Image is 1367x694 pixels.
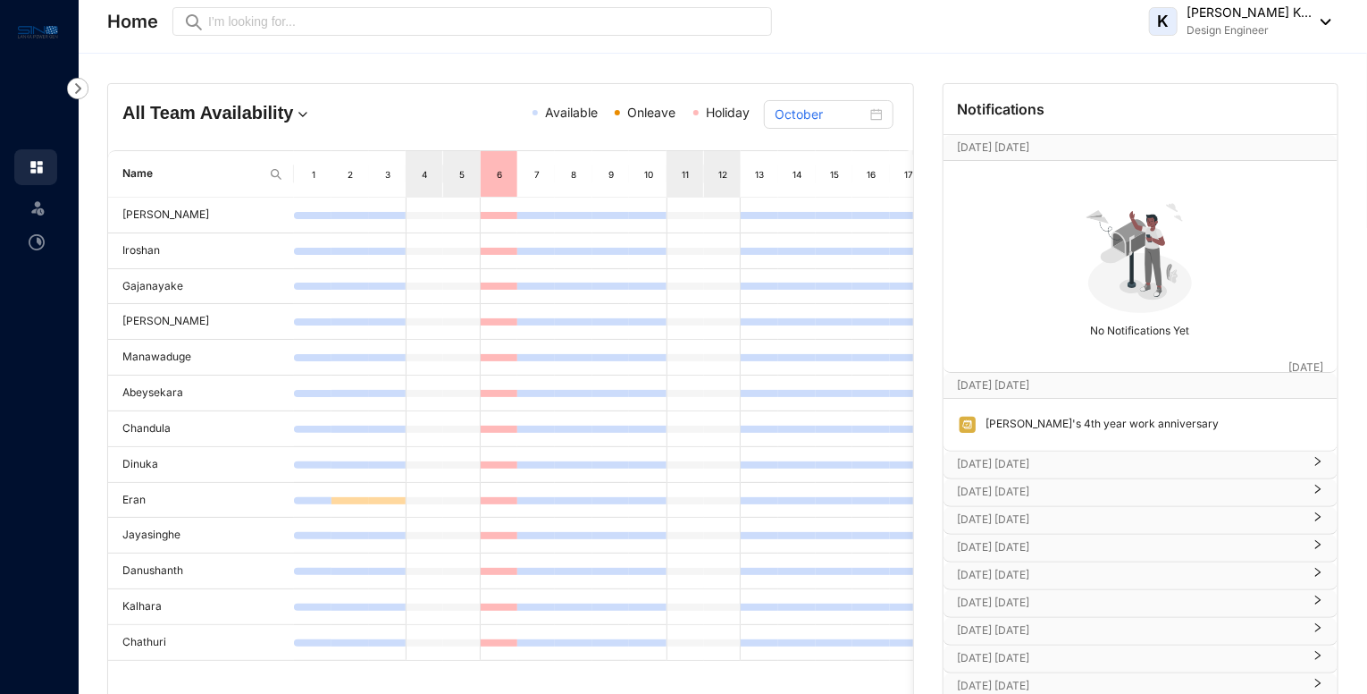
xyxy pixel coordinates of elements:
[902,165,916,183] div: 17
[775,105,866,124] input: Select month
[1187,21,1312,39] p: Design Engineer
[753,165,767,183] div: 13
[943,135,1338,160] div: [DATE] [DATE][DATE]
[627,105,675,120] span: Onleave
[1312,602,1323,605] span: right
[455,165,469,183] div: 5
[943,618,1338,645] div: [DATE] [DATE]
[294,106,312,123] img: dropdown.780994ddfa97fca24b89f58b1de131fa.svg
[943,590,1338,617] div: [DATE] [DATE]
[958,483,1302,501] p: [DATE] [DATE]
[1078,193,1202,317] img: no-notification-yet.99f61bb71409b19b567a5111f7a484a1.svg
[977,415,1220,435] p: [PERSON_NAME]'s 4th year work anniversary
[1312,574,1323,578] span: right
[122,165,262,182] span: Name
[14,224,57,260] li: Time Attendance
[958,511,1302,529] p: [DATE] [DATE]
[790,165,804,183] div: 14
[865,165,879,183] div: 16
[958,594,1302,612] p: [DATE] [DATE]
[958,455,1302,473] p: [DATE] [DATE]
[14,149,57,185] li: Home
[29,199,46,216] img: leave-unselected.2934df6273408c3f84d9.svg
[958,622,1302,639] p: [DATE] [DATE]
[958,139,1288,157] p: [DATE] [DATE]
[958,566,1302,584] p: [DATE] [DATE]
[958,415,977,435] img: anniversary.d4fa1ee0abd6497b2d89d817e415bd57.svg
[943,479,1338,506] div: [DATE] [DATE]
[107,9,158,34] p: Home
[678,165,692,183] div: 11
[827,165,842,183] div: 15
[1158,13,1170,30] span: K
[29,234,45,250] img: time-attendance-unselected.8aad090b53826881fffb.svg
[716,165,730,183] div: 12
[642,165,656,183] div: 10
[108,483,294,519] td: Eran
[943,535,1338,562] div: [DATE] [DATE]
[958,649,1302,667] p: [DATE] [DATE]
[108,198,294,233] td: [PERSON_NAME]
[108,554,294,589] td: Danushanth
[943,646,1338,673] div: [DATE] [DATE]
[1288,359,1323,377] p: [DATE]
[943,452,1338,478] div: [DATE] [DATE]
[1187,4,1312,21] p: [PERSON_NAME] K...
[108,269,294,305] td: Gajanayake
[306,165,321,183] div: 1
[108,304,294,340] td: [PERSON_NAME]
[706,105,750,120] span: Holiday
[108,625,294,661] td: Chathuri
[122,100,381,125] h4: All Team Availability
[108,447,294,483] td: Dinuka
[1312,685,1323,689] span: right
[1312,546,1323,550] span: right
[269,167,283,182] img: search.8ce656024d3affaeffe32e5b30621cb7.svg
[29,159,45,175] img: home.c6720e0a13eba0172344.svg
[1312,463,1323,467] span: right
[208,12,761,31] input: I’m looking for...
[958,98,1045,120] p: Notifications
[67,78,88,99] img: nav-icon-right.af6afadce00d159da59955279c43614e.svg
[958,538,1302,556] p: [DATE] [DATE]
[108,376,294,411] td: Abeysekara
[943,563,1338,589] div: [DATE] [DATE]
[108,518,294,554] td: Jayasinghe
[1312,519,1323,522] span: right
[949,317,1332,340] p: No Notifications Yet
[604,165,618,183] div: 9
[108,233,294,269] td: Iroshan
[108,411,294,447] td: Chandula
[566,165,581,183] div: 8
[492,165,507,183] div: 6
[343,165,357,183] div: 2
[108,340,294,376] td: Manawaduge
[1312,630,1323,633] span: right
[943,507,1338,534] div: [DATE] [DATE]
[943,373,1338,398] div: [DATE] [DATE][DATE]
[18,21,58,42] img: logo
[1312,491,1323,495] span: right
[958,377,1288,394] p: [DATE] [DATE]
[417,165,432,183] div: 4
[381,165,395,183] div: 3
[1312,657,1323,661] span: right
[1312,19,1331,25] img: dropdown-black.8e83cc76930a90b1a4fdb6d089b7bf3a.svg
[545,105,598,120] span: Available
[530,165,544,183] div: 7
[108,589,294,625] td: Kalhara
